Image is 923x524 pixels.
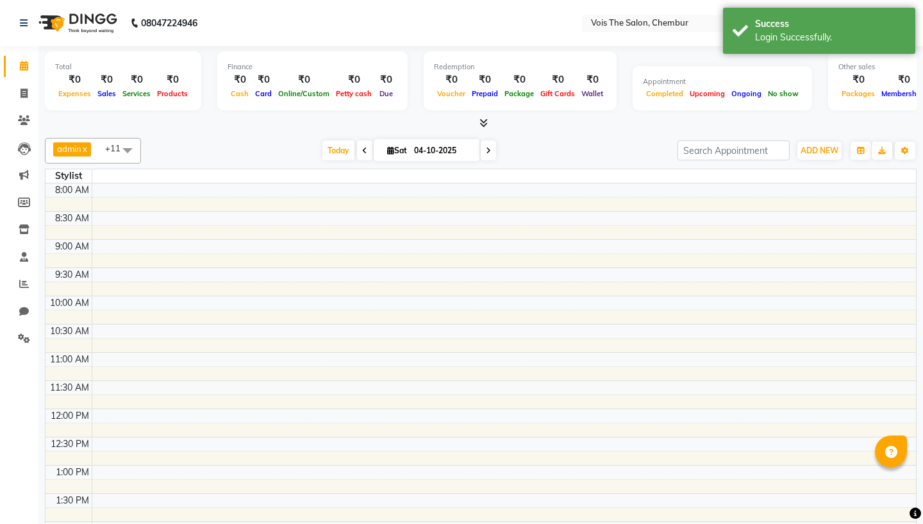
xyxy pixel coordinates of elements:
div: ₹0 [275,72,333,87]
div: 11:00 AM [47,353,92,366]
div: ₹0 [501,72,537,87]
span: Due [376,89,396,98]
span: admin [57,144,81,154]
div: 1:00 PM [53,466,92,479]
span: Upcoming [686,89,728,98]
span: Sales [94,89,119,98]
div: ₹0 [375,72,397,87]
div: Appointment [643,76,802,87]
div: Redemption [434,62,606,72]
span: Products [154,89,191,98]
span: Completed [643,89,686,98]
span: Expenses [55,89,94,98]
div: ₹0 [119,72,154,87]
span: Online/Custom [275,89,333,98]
div: Finance [228,62,397,72]
div: ₹0 [537,72,578,87]
span: Wallet [578,89,606,98]
input: Search Appointment [678,140,790,160]
img: logo [33,5,121,41]
b: 08047224946 [141,5,197,41]
div: ₹0 [434,72,469,87]
div: Total [55,62,191,72]
span: Gift Cards [537,89,578,98]
span: +11 [105,143,130,153]
button: ADD NEW [797,142,842,160]
div: 8:30 AM [53,212,92,225]
div: ₹0 [94,72,119,87]
div: 11:30 AM [47,381,92,394]
input: 2025-10-04 [410,141,474,160]
div: 9:00 AM [53,240,92,253]
div: ₹0 [252,72,275,87]
div: 1:30 PM [53,494,92,507]
span: Cash [228,89,252,98]
span: Voucher [434,89,469,98]
span: Services [119,89,154,98]
span: No show [765,89,802,98]
div: 12:00 PM [48,409,92,423]
a: x [81,144,87,154]
span: ADD NEW [801,146,838,155]
span: Sat [384,146,410,155]
div: ₹0 [578,72,606,87]
div: ₹0 [469,72,501,87]
div: ₹0 [838,72,878,87]
div: ₹0 [333,72,375,87]
div: Success [755,17,906,31]
div: ₹0 [55,72,94,87]
div: 10:00 AM [47,296,92,310]
span: Packages [838,89,878,98]
span: Ongoing [728,89,765,98]
div: Login Successfully. [755,31,906,44]
div: 9:30 AM [53,268,92,282]
span: Card [252,89,275,98]
div: 8:00 AM [53,183,92,197]
div: ₹0 [154,72,191,87]
div: 12:30 PM [48,437,92,451]
span: Prepaid [469,89,501,98]
div: 10:30 AM [47,325,92,338]
span: Petty cash [333,89,375,98]
div: ₹0 [228,72,252,87]
span: Package [501,89,537,98]
span: Today [322,140,354,160]
div: Stylist [46,169,92,183]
